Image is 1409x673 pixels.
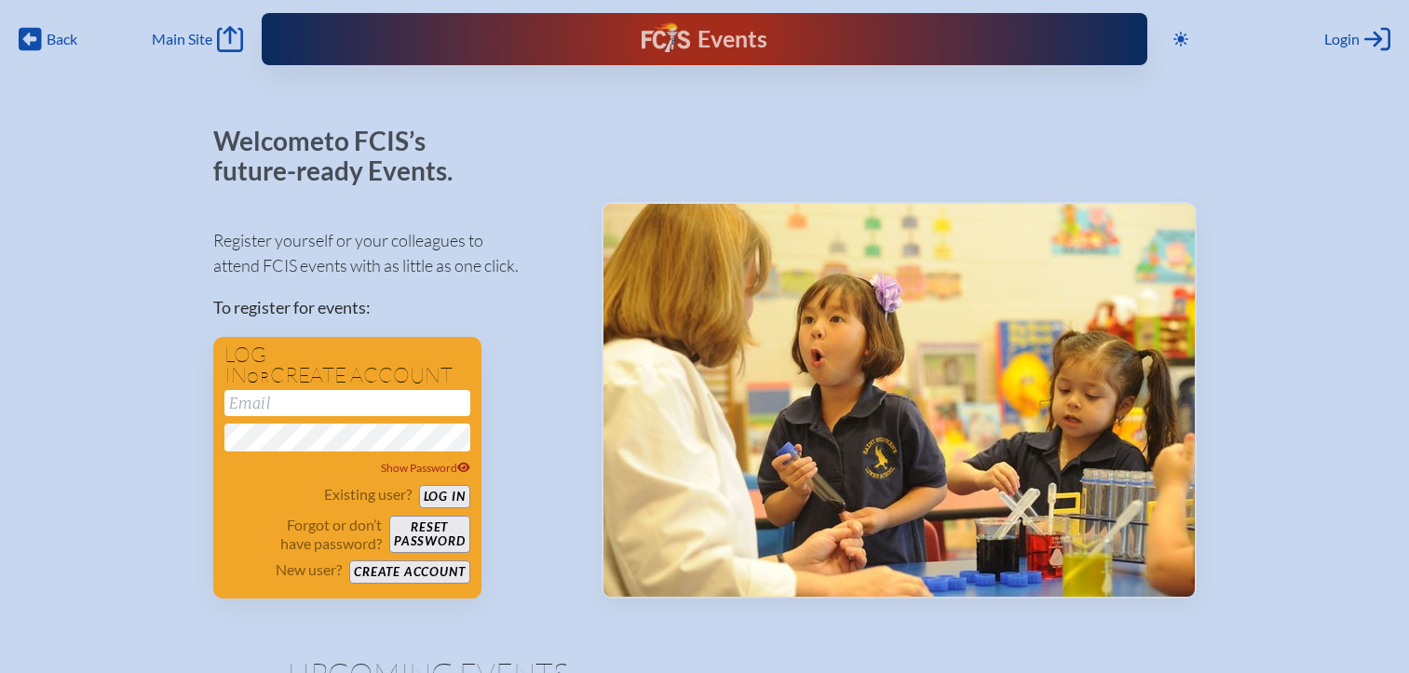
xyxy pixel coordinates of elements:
[224,390,470,416] input: Email
[213,295,572,320] p: To register for events:
[276,560,342,579] p: New user?
[152,26,243,52] a: Main Site
[513,22,896,56] div: FCIS Events — Future ready
[224,344,470,386] h1: Log in create account
[47,30,77,48] span: Back
[213,127,474,185] p: Welcome to FCIS’s future-ready Events.
[381,461,470,475] span: Show Password
[349,560,469,584] button: Create account
[247,368,270,386] span: or
[389,516,469,553] button: Resetpassword
[152,30,212,48] span: Main Site
[224,516,383,553] p: Forgot or don’t have password?
[1324,30,1360,48] span: Login
[419,485,470,508] button: Log in
[213,228,572,278] p: Register yourself or your colleagues to attend FCIS events with as little as one click.
[324,485,412,504] p: Existing user?
[603,204,1195,597] img: Events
